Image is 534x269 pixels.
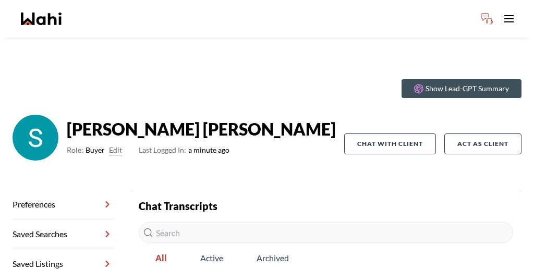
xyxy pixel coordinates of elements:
[67,119,336,140] strong: [PERSON_NAME] [PERSON_NAME]
[402,79,521,98] button: Show Lead-GPT Summary
[499,8,519,29] button: Toggle open navigation menu
[13,219,114,249] a: Saved Searches
[426,83,509,94] p: Show Lead-GPT Summary
[86,144,105,156] span: Buyer
[139,145,186,154] span: Last Logged In:
[139,247,184,269] span: All
[13,190,114,219] a: Preferences
[21,13,62,25] a: Wahi homepage
[13,115,58,161] img: ACg8ocJvCwV6ftkeiJcOM9nYf-9jyUWi36AHEi8O8Q_eYpZe1fmjoQ=s96-c
[240,247,306,269] span: Archived
[139,200,217,212] strong: Chat Transcripts
[184,247,240,269] span: Active
[109,144,122,156] button: Edit
[139,144,229,156] span: a minute ago
[67,144,83,156] span: Role:
[344,133,436,154] button: Chat with client
[444,133,521,154] button: Act as Client
[139,222,513,243] input: Search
